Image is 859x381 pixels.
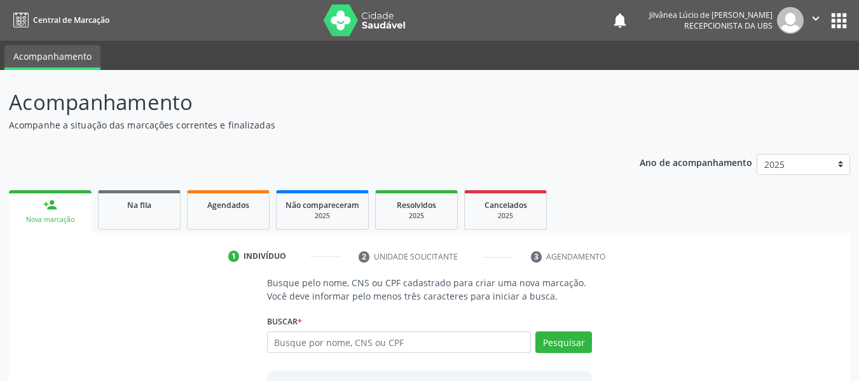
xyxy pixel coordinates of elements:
[397,200,436,211] span: Resolvidos
[535,331,592,353] button: Pesquisar
[4,45,100,70] a: Acompanhamento
[9,87,598,118] p: Acompanhamento
[267,312,302,331] label: Buscar
[43,198,57,212] div: person_add
[285,200,359,211] span: Não compareceram
[285,211,359,221] div: 2025
[809,11,823,25] i: 
[9,118,598,132] p: Acompanhe a situação das marcações correntes e finalizadas
[611,11,629,29] button: notifications
[684,20,773,31] span: Recepcionista da UBS
[640,154,752,170] p: Ano de acompanhamento
[267,331,532,353] input: Busque por nome, CNS ou CPF
[207,200,249,211] span: Agendados
[474,211,537,221] div: 2025
[777,7,804,34] img: img
[267,276,593,303] p: Busque pelo nome, CNS ou CPF cadastrado para criar uma nova marcação. Você deve informar pelo men...
[18,215,83,225] div: Nova marcação
[33,15,109,25] span: Central de Marcação
[9,10,109,31] a: Central de Marcação
[127,200,151,211] span: Na fila
[828,10,850,32] button: apps
[804,7,828,34] button: 
[484,200,527,211] span: Cancelados
[649,10,773,20] div: Jilvânea Lúcio de [PERSON_NAME]
[385,211,448,221] div: 2025
[244,251,286,262] div: Indivíduo
[228,251,240,262] div: 1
